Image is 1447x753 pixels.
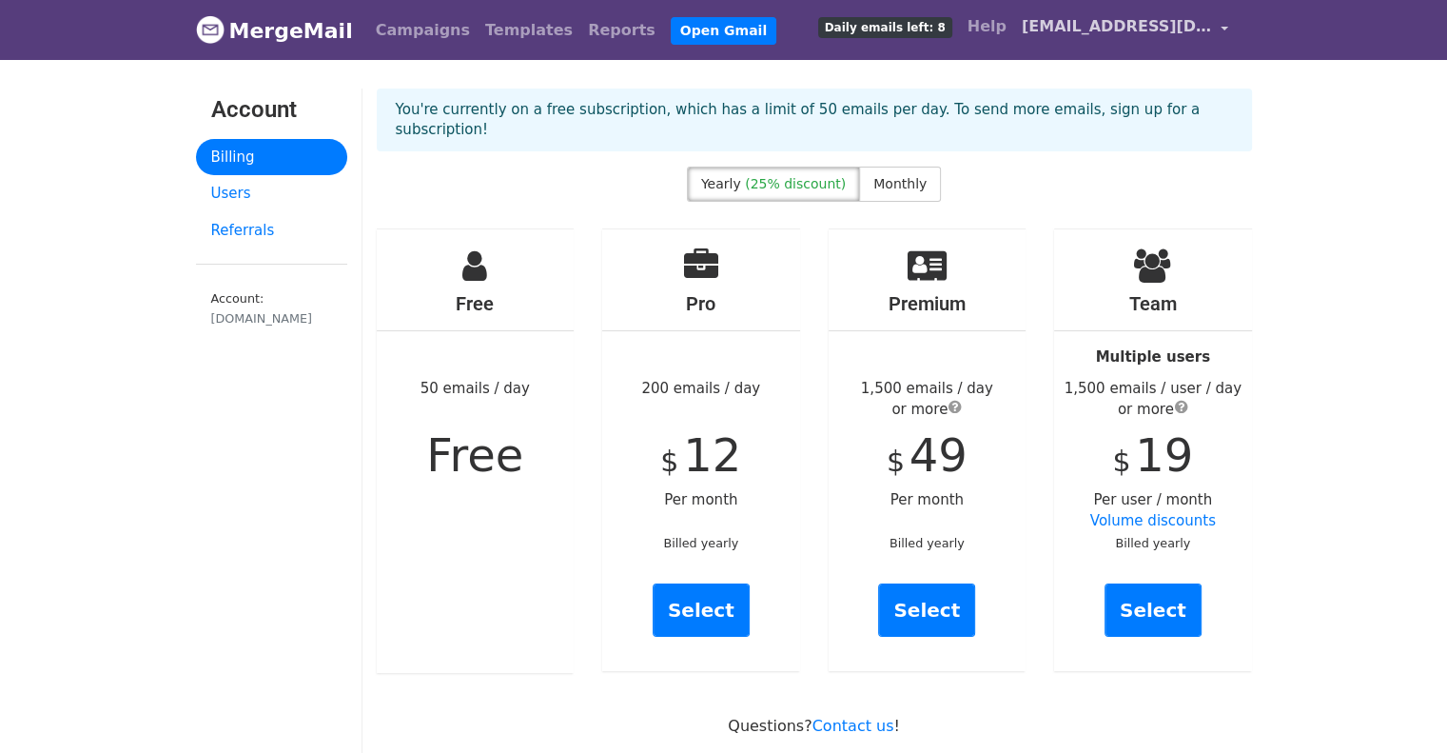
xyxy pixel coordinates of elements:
[909,428,968,482] span: 49
[580,11,663,50] a: Reports
[1135,428,1193,482] span: 19
[196,212,347,249] a: Referrals
[818,17,952,38] span: Daily emails left: 8
[745,176,846,191] span: (25% discount)
[1054,229,1252,671] div: Per user / month
[829,378,1027,421] div: 1,500 emails / day or more
[211,309,332,327] div: [DOMAIN_NAME]
[811,8,960,46] a: Daily emails left: 8
[887,445,905,478] span: $
[1115,536,1190,550] small: Billed yearly
[812,717,894,735] a: Contact us
[960,8,1014,46] a: Help
[663,536,738,550] small: Billed yearly
[1096,348,1210,366] strong: Multiple users
[878,584,975,637] a: Select
[1112,445,1130,478] span: $
[377,229,575,673] div: 50 emails / day
[1054,378,1252,421] div: 1,500 emails / user / day or more
[829,292,1027,315] h4: Premium
[1090,512,1216,529] a: Volume discounts
[211,96,332,124] h3: Account
[701,176,741,191] span: Yearly
[211,291,332,327] small: Account:
[683,428,741,482] span: 12
[196,139,347,176] a: Billing
[426,428,523,482] span: Free
[377,292,575,315] h4: Free
[602,292,800,315] h4: Pro
[1105,584,1202,637] a: Select
[1352,662,1447,753] iframe: Chat Widget
[829,229,1027,671] div: Per month
[1054,292,1252,315] h4: Team
[377,716,1252,736] p: Questions? !
[671,17,776,45] a: Open Gmail
[873,176,927,191] span: Monthly
[660,445,678,478] span: $
[1022,15,1212,38] span: [EMAIL_ADDRESS][DOMAIN_NAME]
[196,175,347,212] a: Users
[396,100,1233,140] p: You're currently on a free subscription, which has a limit of 50 emails per day. To send more ema...
[368,11,478,50] a: Campaigns
[653,584,750,637] a: Select
[1014,8,1237,52] a: [EMAIL_ADDRESS][DOMAIN_NAME]
[196,15,225,44] img: MergeMail logo
[478,11,580,50] a: Templates
[890,536,965,550] small: Billed yearly
[602,229,800,671] div: 200 emails / day Per month
[196,10,353,50] a: MergeMail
